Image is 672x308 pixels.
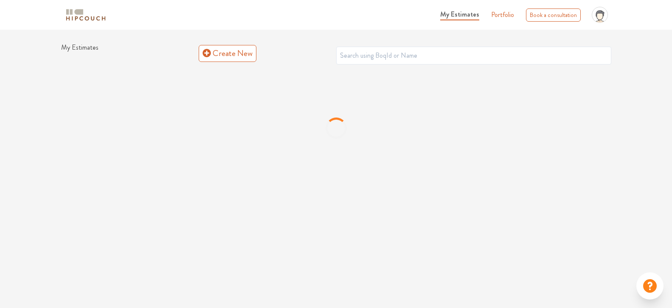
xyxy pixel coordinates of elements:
input: Search using BoqId or Name [336,47,611,64]
img: logo-horizontal.svg [65,8,107,22]
span: logo-horizontal.svg [65,6,107,25]
h1: My Estimates [61,43,199,63]
a: Portfolio [491,10,514,20]
span: My Estimates [440,9,479,19]
div: Book a consultation [526,8,581,22]
a: Create New [199,45,256,62]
